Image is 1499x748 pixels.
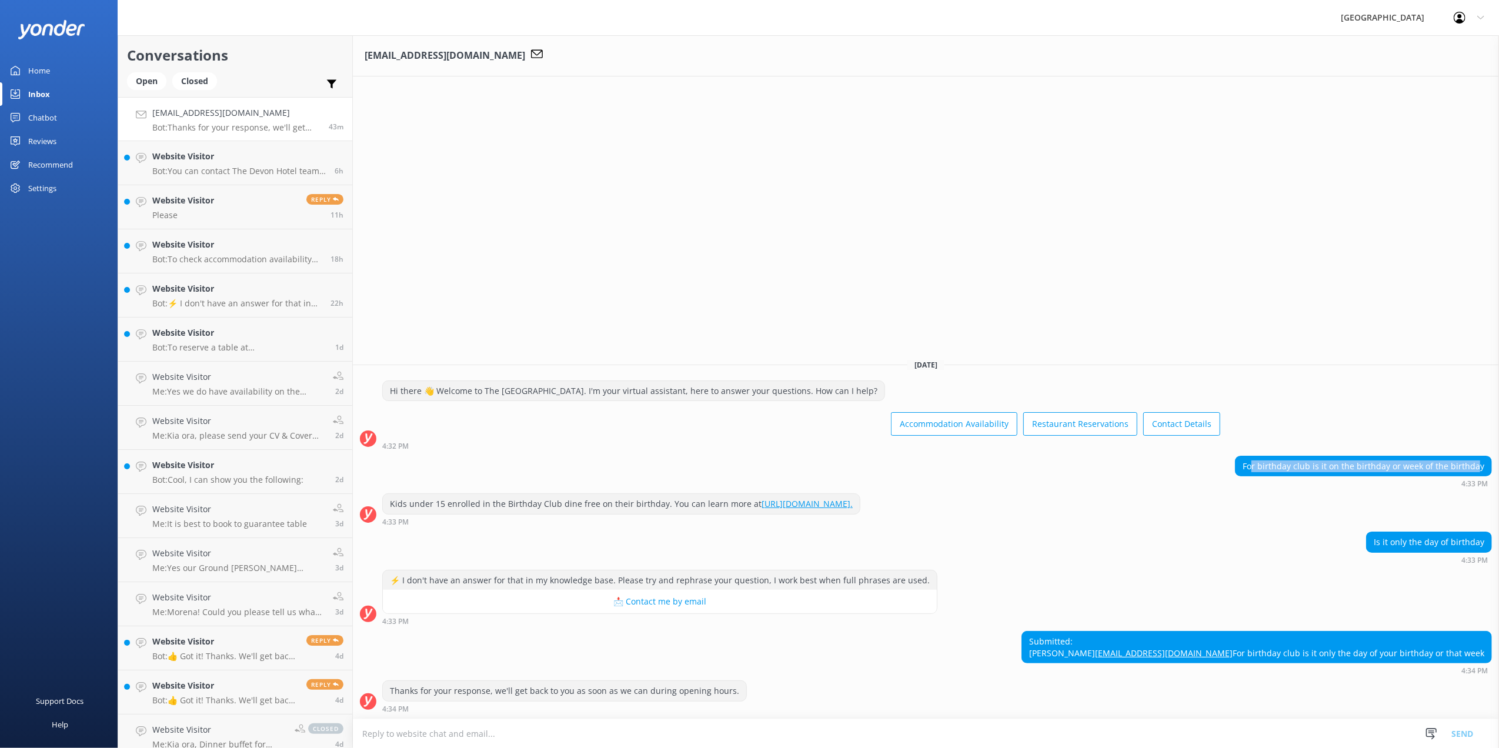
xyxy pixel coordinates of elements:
div: Closed [172,72,217,90]
div: Home [28,59,50,82]
a: Website VisitorMe:Yes our Ground [PERSON_NAME] [PERSON_NAME] studio rooms do have a door out to t... [118,538,352,582]
span: Sep 16 2025 11:14am (UTC +12:00) Pacific/Auckland [335,166,343,176]
h4: Website Visitor [152,238,322,251]
div: ⚡ I don't have an answer for that in my knowledge base. Please try and rephrase your question, I ... [383,570,937,590]
span: Sep 13 2025 06:24pm (UTC +12:00) Pacific/Auckland [335,475,343,485]
div: Open [127,72,166,90]
div: Sep 16 2025 04:33pm (UTC +12:00) Pacific/Auckland [382,517,860,526]
div: Sep 16 2025 04:34pm (UTC +12:00) Pacific/Auckland [382,704,747,713]
a: Website VisitorPleaseReply11h [118,185,352,229]
h4: Website Visitor [152,591,324,604]
p: Bot: You can contact The Devon Hotel team at [PHONE_NUMBER] or 0800 843 338, or by emailing [EMAI... [152,166,326,176]
div: Reviews [28,129,56,153]
h4: Website Visitor [152,326,326,339]
span: Sep 13 2025 07:13pm (UTC +12:00) Pacific/Auckland [335,430,343,440]
p: Please [152,210,214,221]
p: Me: Morena! Could you please tell us what dates you looking to book? [152,607,324,617]
h4: Website Visitor [152,415,324,428]
a: Website VisitorBot:Cool, I can show you the following:2d [118,450,352,494]
div: Recommend [28,153,73,176]
h4: Website Visitor [152,635,298,648]
p: Me: It is best to book to guarantee table [152,519,307,529]
span: Sep 13 2025 05:53am (UTC +12:00) Pacific/Auckland [335,607,343,617]
span: Sep 13 2025 09:37am (UTC +12:00) Pacific/Auckland [335,563,343,573]
a: [EMAIL_ADDRESS][DOMAIN_NAME]Bot:Thanks for your response, we'll get back to you as soon as we can... [118,97,352,141]
div: Inbox [28,82,50,106]
img: yonder-white-logo.png [18,20,85,39]
h4: Website Visitor [152,194,214,207]
div: For birthday club is it on the birthday or week of the birthday [1236,456,1491,476]
a: Website VisitorBot:👍 Got it! Thanks. We'll get back to you as soon as we canReply4d [118,626,352,670]
button: Accommodation Availability [891,412,1017,436]
div: Hi there 👋 Welcome to The [GEOGRAPHIC_DATA]. I'm your virtual assistant, here to answer your ques... [383,381,884,401]
a: Closed [172,74,223,87]
h4: Website Visitor [152,282,322,295]
a: Website VisitorBot:👍 Got it! Thanks. We'll get back to you as soon as we canReply4d [118,670,352,714]
p: Bot: 👍 Got it! Thanks. We'll get back to you as soon as we can [152,695,298,706]
strong: 4:33 PM [382,618,409,625]
a: Website VisitorBot:⚡ I don't have an answer for that in my knowledge base. Please try and rephras... [118,273,352,318]
span: Sep 15 2025 07:08pm (UTC +12:00) Pacific/Auckland [330,298,343,308]
div: Sep 16 2025 04:33pm (UTC +12:00) Pacific/Auckland [1235,479,1492,487]
h4: [EMAIL_ADDRESS][DOMAIN_NAME] [152,106,320,119]
div: Sep 16 2025 04:34pm (UTC +12:00) Pacific/Auckland [1021,666,1492,674]
span: Sep 14 2025 02:37pm (UTC +12:00) Pacific/Auckland [335,386,343,396]
h3: [EMAIL_ADDRESS][DOMAIN_NAME] [365,48,525,64]
span: Sep 12 2025 11:46am (UTC +12:00) Pacific/Auckland [335,651,343,661]
div: Kids under 15 enrolled in the Birthday Club dine free on their birthday. You can learn more at [383,494,860,514]
button: Restaurant Reservations [1023,412,1137,436]
div: Is it only the day of birthday [1367,532,1491,552]
div: Thanks for your response, we'll get back to you as soon as we can during opening hours. [383,681,746,701]
p: Bot: Cool, I can show you the following: [152,475,303,485]
span: closed [308,723,343,734]
a: Website VisitorMe:It is best to book to guarantee table3d [118,494,352,538]
span: Reply [306,194,343,205]
span: Sep 16 2025 06:09am (UTC +12:00) Pacific/Auckland [330,210,343,220]
h4: Website Visitor [152,503,307,516]
div: Chatbot [28,106,57,129]
p: Bot: ⚡ I don't have an answer for that in my knowledge base. Please try and rephrase your questio... [152,298,322,309]
a: Open [127,74,172,87]
h4: Website Visitor [152,547,324,560]
div: Settings [28,176,56,200]
p: Bot: 👍 Got it! Thanks. We'll get back to you as soon as we can [152,651,298,662]
h4: Website Visitor [152,150,326,163]
strong: 4:33 PM [1461,480,1488,487]
strong: 4:32 PM [382,443,409,450]
strong: 4:34 PM [382,706,409,713]
span: Sep 15 2025 10:41pm (UTC +12:00) Pacific/Auckland [330,254,343,264]
div: Submitted: [PERSON_NAME] For birthday club is it only the day of your birthday or that week [1022,632,1491,663]
a: Website VisitorBot:To check accommodation availability and make a booking, please visit [URL][DOM... [118,229,352,273]
div: Sep 16 2025 04:32pm (UTC +12:00) Pacific/Auckland [382,442,1220,450]
a: Website VisitorMe:Kia ora, please send your CV & Cover Letter to [EMAIL_ADDRESS][DOMAIN_NAME]2d [118,406,352,450]
a: Website VisitorBot:You can contact The Devon Hotel team at [PHONE_NUMBER] or 0800 843 338, or by ... [118,141,352,185]
span: Reply [306,635,343,646]
a: [URL][DOMAIN_NAME]. [762,498,853,509]
div: Help [52,713,68,736]
strong: 4:34 PM [1461,667,1488,674]
p: Bot: To check accommodation availability and make a booking, please visit [URL][DOMAIN_NAME]. [152,254,322,265]
h2: Conversations [127,44,343,66]
h4: Website Visitor [152,459,303,472]
strong: 4:33 PM [382,519,409,526]
div: Sep 16 2025 04:33pm (UTC +12:00) Pacific/Auckland [382,617,937,625]
a: [EMAIL_ADDRESS][DOMAIN_NAME] [1095,647,1233,659]
p: Me: Kia ora, please send your CV & Cover Letter to [EMAIL_ADDRESS][DOMAIN_NAME] [152,430,324,441]
span: Reply [306,679,343,690]
span: [DATE] [907,360,944,370]
a: Website VisitorMe:Morena! Could you please tell us what dates you looking to book?3d [118,582,352,626]
span: Sep 15 2025 04:30pm (UTC +12:00) Pacific/Auckland [335,342,343,352]
span: Sep 12 2025 11:10am (UTC +12:00) Pacific/Auckland [335,695,343,705]
button: Contact Details [1143,412,1220,436]
span: Sep 16 2025 04:34pm (UTC +12:00) Pacific/Auckland [329,122,343,132]
p: Bot: Thanks for your response, we'll get back to you as soon as we can during opening hours. [152,122,320,133]
p: Bot: To reserve a table at [GEOGRAPHIC_DATA], visit [URL][DOMAIN_NAME] and choose your preferred ... [152,342,326,353]
p: Me: Yes we do have availability on the [DATE] in 2 x Deluxe Twin Queen Studio rooms - Rate is $16... [152,386,324,397]
h4: Website Visitor [152,679,298,692]
div: Support Docs [36,689,84,713]
span: Sep 13 2025 04:07pm (UTC +12:00) Pacific/Auckland [335,519,343,529]
h4: Website Visitor [152,370,324,383]
button: 📩 Contact me by email [383,590,937,613]
p: Me: Yes our Ground [PERSON_NAME] [PERSON_NAME] studio rooms do have a door out to the courtyard. ... [152,563,324,573]
div: Sep 16 2025 04:33pm (UTC +12:00) Pacific/Auckland [1366,556,1492,564]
